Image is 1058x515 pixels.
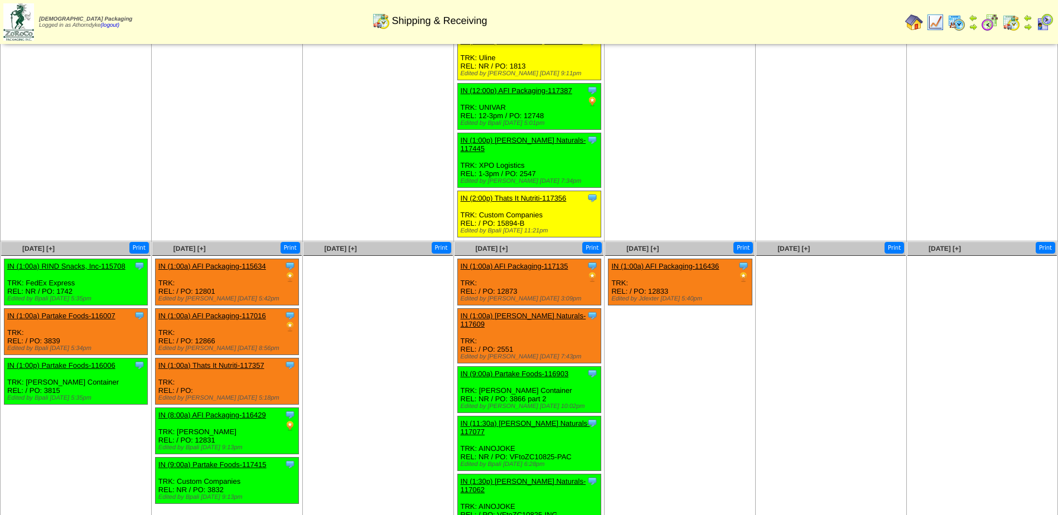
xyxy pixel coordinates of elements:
[777,245,810,252] a: [DATE] [+]
[325,245,357,252] a: [DATE] [+]
[475,245,508,252] a: [DATE] [+]
[284,420,296,431] img: PO
[738,260,749,271] img: Tooltip
[948,13,965,31] img: calendarprod.gif
[155,358,298,405] div: TRK: REL: / PO:
[461,136,586,153] a: IN (1:00p) [PERSON_NAME] Naturals-117445
[461,295,601,302] div: Edited by [PERSON_NAME] [DATE] 3:09pm
[461,353,601,360] div: Edited by [PERSON_NAME] [DATE] 7:43pm
[926,13,944,31] img: line_graph.gif
[587,417,598,429] img: Tooltip
[432,242,451,254] button: Print
[969,13,978,22] img: arrowleft.gif
[738,271,749,283] img: PO
[969,22,978,31] img: arrowright.gif
[885,242,904,254] button: Print
[626,245,659,252] a: [DATE] [+]
[929,245,961,252] span: [DATE] [+]
[457,34,601,80] div: TRK: Uline REL: NR / PO: 1813
[582,242,602,254] button: Print
[457,84,601,130] div: TRK: UNIVAR REL: 12-3pm / PO: 12748
[134,310,145,321] img: Tooltip
[4,259,148,305] div: TRK: FedEx Express REL: NR / PO: 1742
[158,411,266,419] a: IN (8:00a) AFI Packaging-116429
[461,178,601,184] div: Edited by [PERSON_NAME] [DATE] 7:34pm
[461,120,601,127] div: Edited by Bpali [DATE] 5:01pm
[461,194,567,202] a: IN (2:00p) Thats It Nutriti-117356
[587,271,598,283] img: PO
[587,310,598,321] img: Tooltip
[1002,13,1020,31] img: calendarinout.gif
[39,16,132,22] span: [DEMOGRAPHIC_DATA] Packaging
[392,15,487,27] span: Shipping & Receiving
[457,416,601,471] div: TRK: AINOJOKE REL: NR / PO: VFtoZC10825-PAC
[608,259,752,305] div: TRK: REL: / PO: 12833
[3,3,34,41] img: zoroco-logo-small.webp
[284,260,296,271] img: Tooltip
[587,134,598,145] img: Tooltip
[587,85,598,96] img: Tooltip
[284,321,296,332] img: PO
[22,245,55,252] a: [DATE] [+]
[7,312,115,320] a: IN (1:00a) Partake Foods-116007
[457,133,601,188] div: TRK: XPO Logistics REL: 1-3pm / PO: 2547
[587,260,598,271] img: Tooltip
[7,361,115,370] a: IN (1:00p) Partake Foods-116006
[158,494,298,501] div: Edited by Bpali [DATE] 9:13pm
[7,262,125,270] a: IN (1:00a) RIND Snacks, Inc-115708
[284,359,296,371] img: Tooltip
[457,191,601,237] div: TRK: Custom Companies REL: / PO: 15894-B
[7,295,147,302] div: Edited by Bpali [DATE] 5:35pm
[611,262,719,270] a: IN (1:00a) AFI Packaging-116436
[461,262,568,270] a: IN (1:00a) AFI Packaging-117135
[100,22,119,28] a: (logout)
[158,444,298,451] div: Edited by Bpali [DATE] 9:13pm
[158,460,267,469] a: IN (9:00a) Partake Foods-117415
[155,259,298,305] div: TRK: REL: / PO: 12801
[457,367,601,413] div: TRK: [PERSON_NAME] Container REL: NR / PO: 3866 part 2
[158,345,298,352] div: Edited by [PERSON_NAME] [DATE] 8:56pm
[134,359,145,371] img: Tooltip
[461,461,601,468] div: Edited by Bpali [DATE] 6:28pm
[587,192,598,203] img: Tooltip
[158,295,298,302] div: Edited by [PERSON_NAME] [DATE] 5:42pm
[4,309,148,355] div: TRK: REL: / PO: 3839
[587,475,598,487] img: Tooltip
[284,459,296,470] img: Tooltip
[461,477,586,494] a: IN (1:30p) [PERSON_NAME] Naturals-117062
[155,458,298,504] div: TRK: Custom Companies REL: NR / PO: 3832
[733,242,753,254] button: Print
[461,419,590,436] a: IN (11:30a) [PERSON_NAME] Naturals-117077
[158,262,266,270] a: IN (1:00a) AFI Packaging-115634
[611,295,751,302] div: Edited by Jdexter [DATE] 5:40pm
[4,358,148,405] div: TRK: [PERSON_NAME] Container REL: / PO: 3815
[461,227,601,234] div: Edited by Bpali [DATE] 11:21pm
[457,259,601,305] div: TRK: REL: / PO: 12873
[461,312,586,328] a: IN (1:00a) [PERSON_NAME] Naturals-117609
[457,309,601,363] div: TRK: REL: / PO: 2551
[158,395,298,401] div: Edited by [PERSON_NAME] [DATE] 5:18pm
[587,368,598,379] img: Tooltip
[129,242,149,254] button: Print
[461,70,601,77] div: Edited by [PERSON_NAME] [DATE] 9:11pm
[1036,13,1054,31] img: calendarcustomer.gif
[134,260,145,271] img: Tooltip
[284,409,296,420] img: Tooltip
[372,12,390,30] img: calendarinout.gif
[173,245,206,252] a: [DATE] [+]
[7,395,147,401] div: Edited by Bpali [DATE] 5:35pm
[158,312,266,320] a: IN (1:00a) AFI Packaging-117016
[7,345,147,352] div: Edited by Bpali [DATE] 5:34pm
[461,403,601,410] div: Edited by [PERSON_NAME] [DATE] 10:02pm
[1023,13,1032,22] img: arrowleft.gif
[1023,22,1032,31] img: arrowright.gif
[281,242,300,254] button: Print
[1036,242,1055,254] button: Print
[158,361,264,370] a: IN (1:00a) Thats It Nutriti-117357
